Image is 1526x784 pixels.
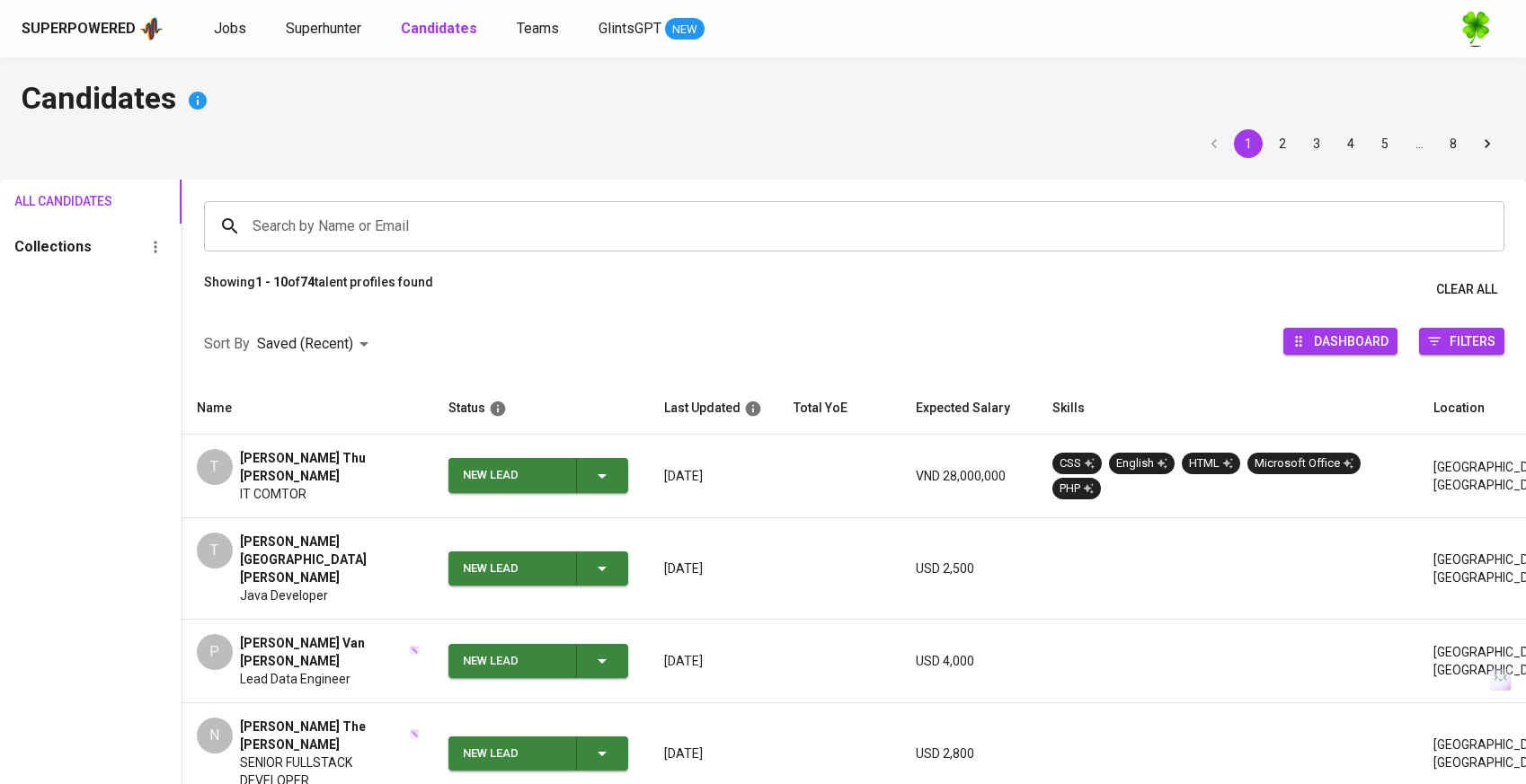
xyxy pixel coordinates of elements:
[1038,383,1419,435] th: Skills
[916,744,1024,762] p: USD 2,800
[916,559,1024,577] p: USD 2,500
[204,273,433,306] p: Showing of talent profiles found
[240,533,420,586] span: [PERSON_NAME][GEOGRAPHIC_DATA][PERSON_NAME]
[665,21,705,39] span: NEW
[1405,135,1433,153] div: …
[463,644,562,679] div: New Lead
[14,234,92,260] h6: Collections
[286,18,365,40] a: Superhunter
[22,79,1504,122] h4: Candidates
[401,18,481,40] a: Candidates
[463,458,562,493] div: New Lead
[664,744,765,762] p: [DATE]
[286,20,361,37] span: Superhunter
[257,333,353,355] p: Saved (Recent)
[300,275,315,289] b: 74
[197,533,233,568] div: T
[448,644,628,679] button: New Lead
[139,15,164,42] img: app logo
[1189,455,1233,472] div: HTML
[1436,278,1497,301] span: Clear All
[779,383,901,435] th: Total YoE
[255,275,288,289] b: 1 - 10
[599,20,661,37] span: GlintsGPT
[204,333,250,355] p: Sort By
[599,18,705,40] a: GlintsGPT NEW
[257,328,375,361] div: Saved (Recent)
[1255,455,1353,472] div: Microsoft Office
[916,467,1024,485] p: VND 28,000,000
[901,383,1038,435] th: Expected Salary
[1458,11,1494,47] img: f9493b8c-82b8-4f41-8722-f5d69bb1b761.jpg
[664,652,765,670] p: [DATE]
[1450,329,1495,353] span: Filters
[409,728,420,739] img: magic_wand.svg
[22,19,136,40] div: Superpowered
[1116,455,1167,472] div: English
[401,20,477,37] b: Candidates
[434,383,650,435] th: Status
[916,652,1024,670] p: USD 4,000
[650,383,779,435] th: Last Updated
[448,736,628,771] button: New Lead
[214,20,246,37] span: Jobs
[214,18,250,40] a: Jobs
[240,718,407,753] span: [PERSON_NAME] The [PERSON_NAME]
[1234,129,1263,158] button: page 1
[1429,273,1504,306] button: Clear All
[463,551,562,586] div: New Lead
[448,551,628,586] button: New Lead
[1473,129,1502,158] button: Go to next page
[240,485,306,503] span: IT COMTOR
[240,449,420,485] span: [PERSON_NAME] Thu [PERSON_NAME]
[664,467,765,485] p: [DATE]
[240,634,407,670] span: [PERSON_NAME] Van [PERSON_NAME]
[1371,129,1399,158] button: Go to page 5
[1336,129,1365,158] button: Go to page 4
[197,449,233,485] div: T
[240,586,328,604] span: Java Developer
[1197,129,1504,158] nav: pagination navigation
[1268,129,1297,158] button: Go to page 2
[1283,328,1397,355] button: Dashboard
[197,718,233,753] div: N
[197,634,233,670] div: P
[1439,129,1468,158] button: Go to page 8
[182,383,434,435] th: Name
[1419,328,1504,355] button: Filters
[448,458,628,493] button: New Lead
[240,670,350,688] span: Lead Data Engineer
[463,736,562,771] div: New Lead
[664,559,765,577] p: [DATE]
[1060,480,1094,498] div: PHP
[1060,455,1095,472] div: CSS
[22,15,164,42] a: Superpoweredapp logo
[1314,329,1388,353] span: Dashboard
[409,645,420,656] img: magic_wand.svg
[517,18,563,40] a: Teams
[14,190,88,213] span: All Candidates
[517,20,559,37] span: Teams
[1302,129,1331,158] button: Go to page 3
